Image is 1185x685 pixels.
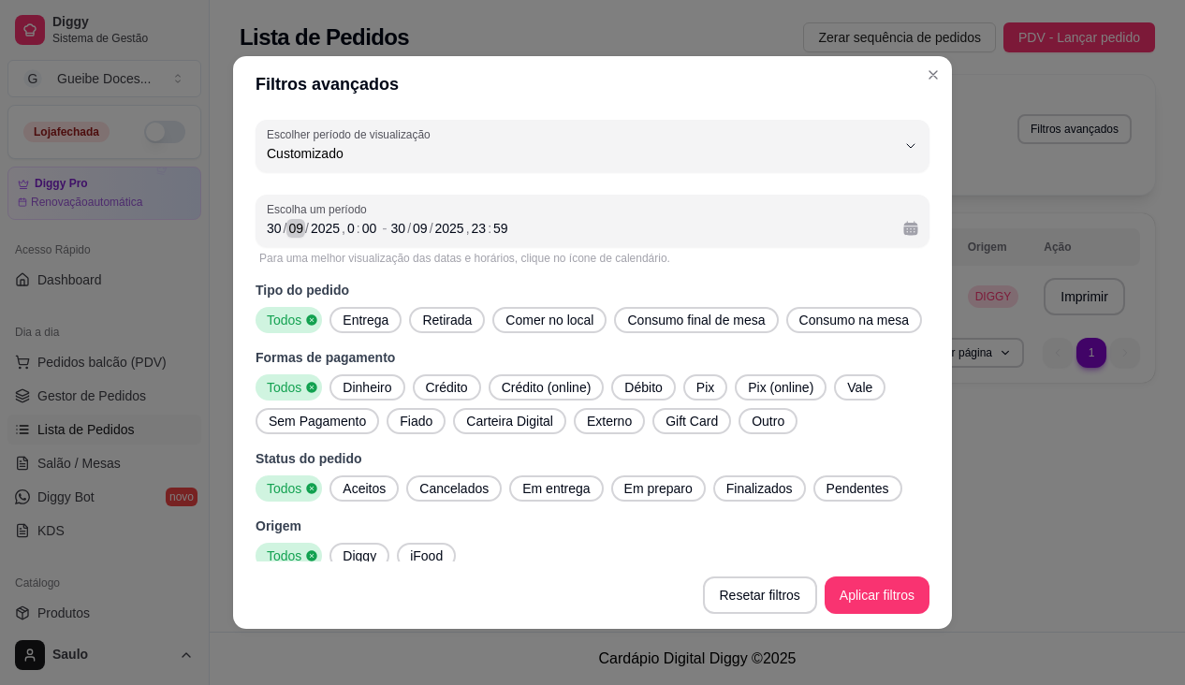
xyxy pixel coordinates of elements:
[459,412,561,430] span: Carteira Digital
[233,56,952,112] header: Filtros avançados
[515,479,597,498] span: Em entrega
[470,219,489,238] div: hora, Data final,
[256,517,929,535] p: Origem
[819,479,897,498] span: Pendentes
[402,547,450,565] span: iFood
[286,219,305,238] div: mês, Data inicial,
[329,307,402,333] button: Entrega
[259,547,305,565] span: Todos
[464,219,472,238] div: ,
[265,219,284,238] div: dia, Data inicial,
[896,213,926,243] button: Calendário
[397,543,456,569] button: iFood
[329,543,389,569] button: Diggy
[335,479,393,498] span: Aceitos
[492,307,607,333] button: Comer no local
[259,479,305,498] span: Todos
[719,479,800,498] span: Finalizados
[740,378,821,397] span: Pix (online)
[411,219,430,238] div: mês, Data final,
[433,219,466,238] div: ano, Data final,
[658,412,725,430] span: Gift Card
[256,374,322,401] button: Todos
[418,378,475,397] span: Crédito
[392,412,440,430] span: Fiado
[335,311,396,329] span: Entrega
[391,217,888,240] div: Data final
[259,251,926,266] div: Para uma melhor visualização das datas e horários, clique no ícone de calendário.
[786,307,923,333] button: Consumo na mesa
[614,307,778,333] button: Consumo final de mesa
[259,378,305,397] span: Todos
[412,479,496,498] span: Cancelados
[409,307,485,333] button: Retirada
[617,378,669,397] span: Débito
[735,374,827,401] button: Pix (online)
[340,219,347,238] div: ,
[683,374,727,401] button: Pix
[413,374,481,401] button: Crédito
[256,475,322,502] button: Todos
[620,311,772,329] span: Consumo final de mesa
[303,219,311,238] div: /
[389,219,408,238] div: dia, Data final,
[387,408,446,434] button: Fiado
[329,374,404,401] button: Dinheiro
[617,479,700,498] span: Em preparo
[309,219,342,238] div: ano, Data inicial,
[498,311,601,329] span: Comer no local
[652,408,731,434] button: Gift Card
[256,543,322,569] button: Todos
[840,378,880,397] span: Vale
[428,219,435,238] div: /
[267,202,918,217] span: Escolha um período
[335,547,384,565] span: Diggy
[256,449,929,468] p: Status do pedido
[486,219,493,238] div: :
[256,348,929,367] p: Formas de pagamento
[579,412,639,430] span: Externo
[261,412,373,430] span: Sem Pagamento
[282,219,289,238] div: /
[825,576,929,614] button: Aplicar filtros
[267,144,896,163] span: Customizado
[489,374,605,401] button: Crédito (online)
[611,475,706,502] button: Em preparo
[703,576,817,614] button: Resetar filtros
[813,475,902,502] button: Pendentes
[611,374,675,401] button: Débito
[689,378,722,397] span: Pix
[256,281,929,299] p: Tipo do pedido
[267,126,436,142] label: Escolher período de visualização
[406,475,502,502] button: Cancelados
[360,219,379,238] div: minuto, Data inicial,
[792,311,917,329] span: Consumo na mesa
[574,408,645,434] button: Externo
[256,307,322,333] button: Todos
[415,311,479,329] span: Retirada
[345,219,357,238] div: hora, Data inicial,
[494,378,599,397] span: Crédito (online)
[267,217,378,240] div: Data inicial
[355,219,362,238] div: :
[256,120,929,172] button: Escolher período de visualizaçãoCustomizado
[335,378,399,397] span: Dinheiro
[739,408,797,434] button: Outro
[259,311,305,329] span: Todos
[491,219,510,238] div: minuto, Data final,
[834,374,885,401] button: Vale
[713,475,806,502] button: Finalizados
[256,408,379,434] button: Sem Pagamento
[405,219,413,238] div: /
[509,475,603,502] button: Em entrega
[744,412,792,430] span: Outro
[918,60,948,90] button: Close
[329,475,399,502] button: Aceitos
[453,408,566,434] button: Carteira Digital
[382,217,387,240] span: -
